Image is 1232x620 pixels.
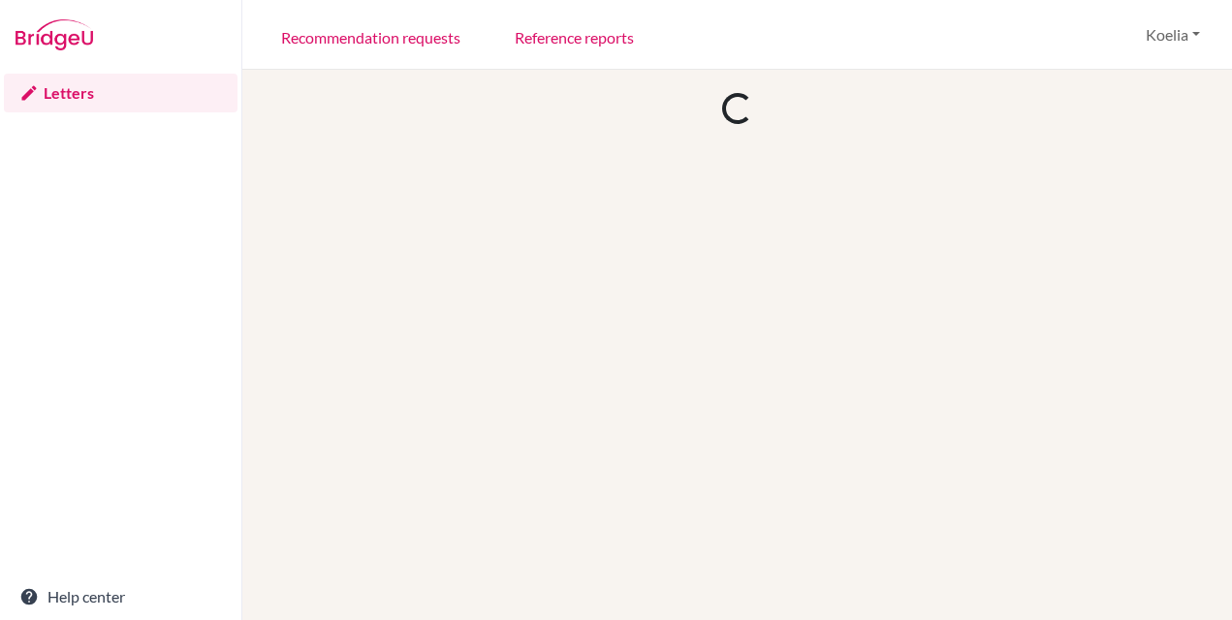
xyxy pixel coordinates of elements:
[1137,16,1209,53] button: Koelia
[4,577,237,616] a: Help center
[16,19,93,50] img: Bridge-U
[716,88,757,129] div: Loading...
[266,3,476,70] a: Recommendation requests
[4,74,237,112] a: Letters
[499,3,649,70] a: Reference reports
